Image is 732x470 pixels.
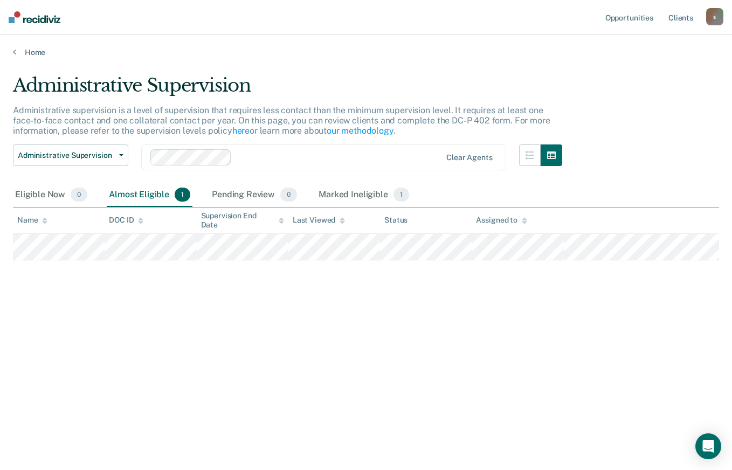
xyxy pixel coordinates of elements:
[695,433,721,459] div: Open Intercom Messenger
[9,11,60,23] img: Recidiviz
[316,183,411,207] div: Marked Ineligible1
[18,151,115,160] span: Administrative Supervision
[13,74,562,105] div: Administrative Supervision
[232,126,250,136] a: here
[109,216,143,225] div: DOC ID
[13,183,89,207] div: Eligible Now0
[280,188,297,202] span: 0
[327,126,393,136] a: our methodology
[384,216,408,225] div: Status
[393,188,409,202] span: 1
[175,188,190,202] span: 1
[13,105,550,136] p: Administrative supervision is a level of supervision that requires less contact than the minimum ...
[107,183,192,207] div: Almost Eligible1
[201,211,284,230] div: Supervision End Date
[13,47,719,57] a: Home
[13,144,128,166] button: Administrative Supervision
[17,216,47,225] div: Name
[476,216,527,225] div: Assigned to
[293,216,345,225] div: Last Viewed
[71,188,87,202] span: 0
[446,153,492,162] div: Clear agents
[706,8,723,25] button: s
[210,183,299,207] div: Pending Review0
